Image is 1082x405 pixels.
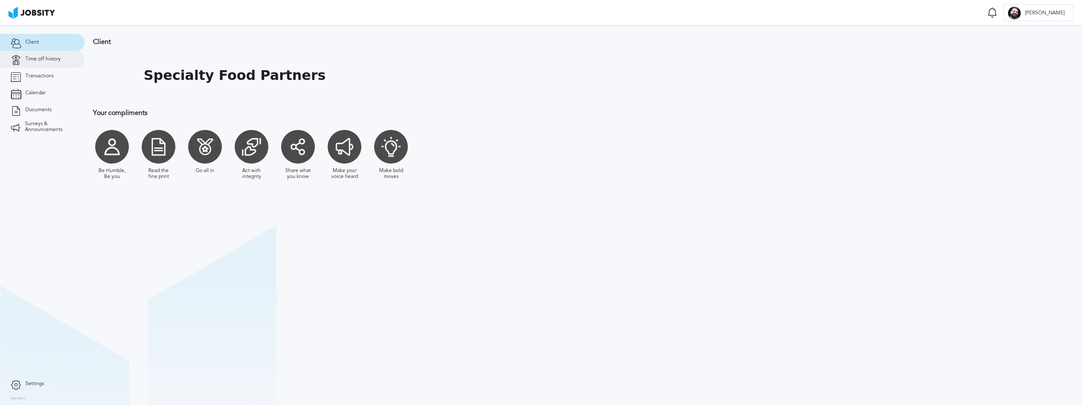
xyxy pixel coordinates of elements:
div: L [1008,7,1021,19]
span: Surveys & Announcements [25,121,74,133]
button: L[PERSON_NAME] [1003,4,1074,21]
div: Make your voice heard [330,168,359,180]
img: ab4bad089aa723f57921c736e9817d99.png [8,7,55,19]
span: Settings [25,381,44,387]
span: Documents [25,107,52,113]
h3: Your compliments [93,109,552,117]
div: Make bold moves [376,168,406,180]
label: Version: [11,396,26,401]
span: Transactions [25,73,54,79]
div: Act with integrity [237,168,266,180]
div: Go all in [196,168,214,174]
span: Time off history [25,56,61,62]
h1: Specialty Food Partners [144,68,326,83]
div: Be Humble, Be you [97,168,127,180]
div: Share what you know [283,168,313,180]
span: Client [25,39,39,45]
span: Calendar [25,90,46,96]
div: Read the fine print [144,168,173,180]
h3: Client [93,38,552,46]
span: [PERSON_NAME] [1021,10,1069,16]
